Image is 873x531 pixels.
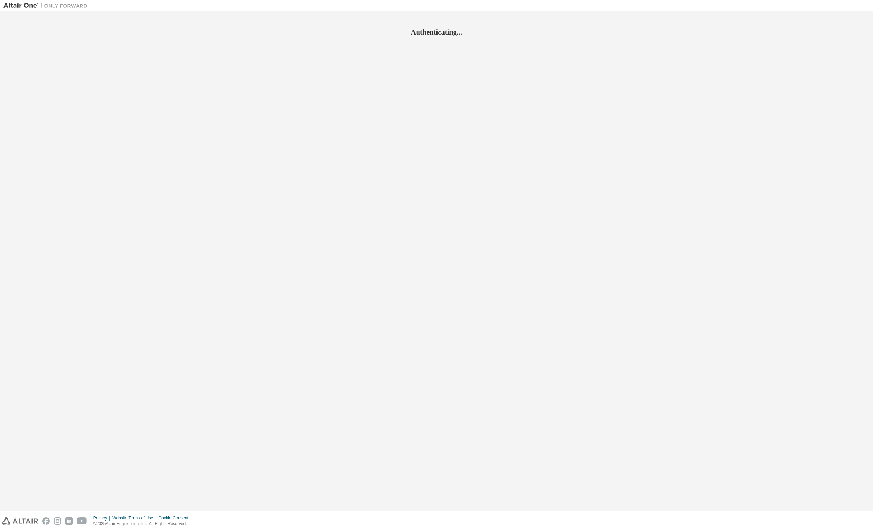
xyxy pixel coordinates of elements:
p: © 2025 Altair Engineering, Inc. All Rights Reserved. [93,521,193,527]
h2: Authenticating... [3,28,870,37]
img: Altair One [3,2,91,9]
img: youtube.svg [77,517,87,525]
img: linkedin.svg [65,517,73,525]
div: Privacy [93,515,112,521]
div: Website Terms of Use [112,515,158,521]
img: altair_logo.svg [2,517,38,525]
img: instagram.svg [54,517,61,525]
div: Cookie Consent [158,515,192,521]
img: facebook.svg [42,517,50,525]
